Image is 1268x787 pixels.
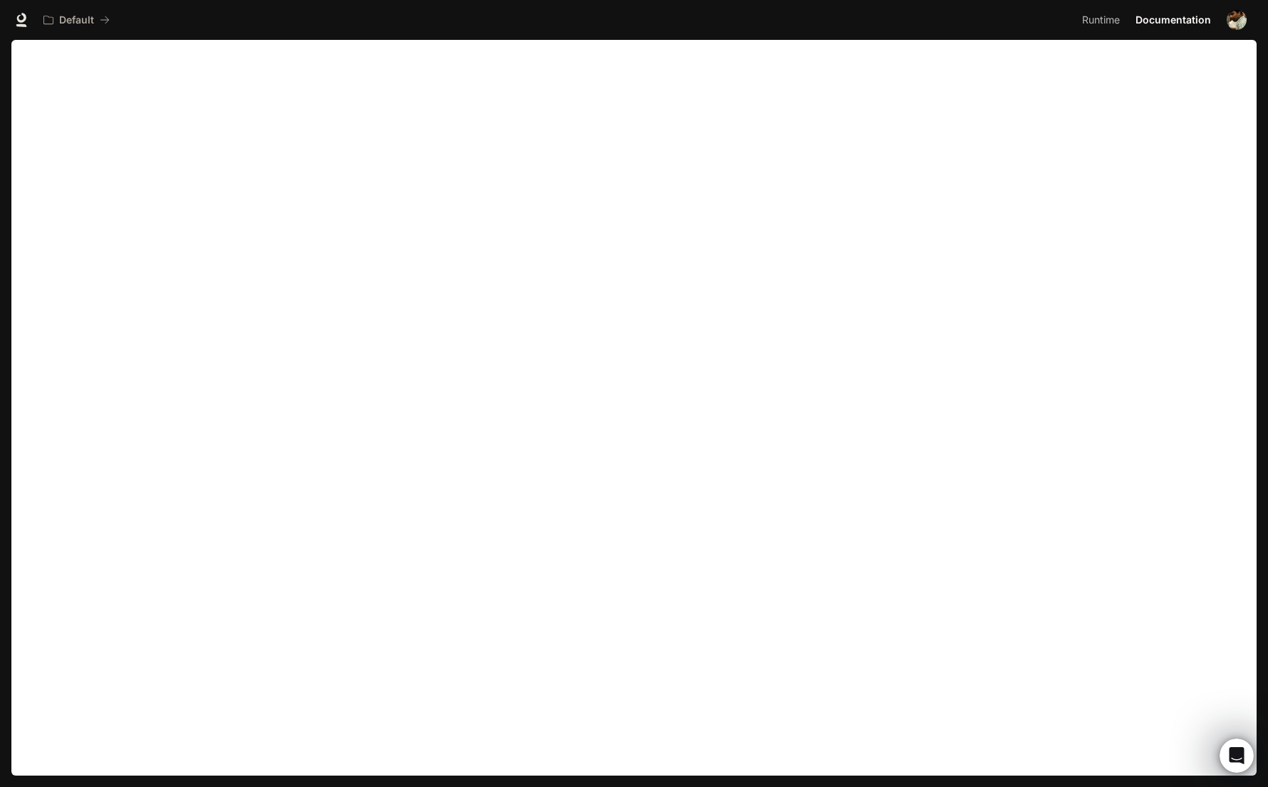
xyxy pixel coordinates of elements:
button: User avatar [1222,6,1251,34]
span: Documentation [1136,11,1211,29]
p: Default [59,14,94,26]
a: Runtime [1076,6,1128,34]
iframe: Intercom live chat [1220,739,1254,773]
span: Runtime [1082,11,1120,29]
a: Documentation [1130,6,1217,34]
iframe: Documentation [11,40,1257,787]
img: User avatar [1227,10,1247,30]
button: All workspaces [37,6,116,34]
